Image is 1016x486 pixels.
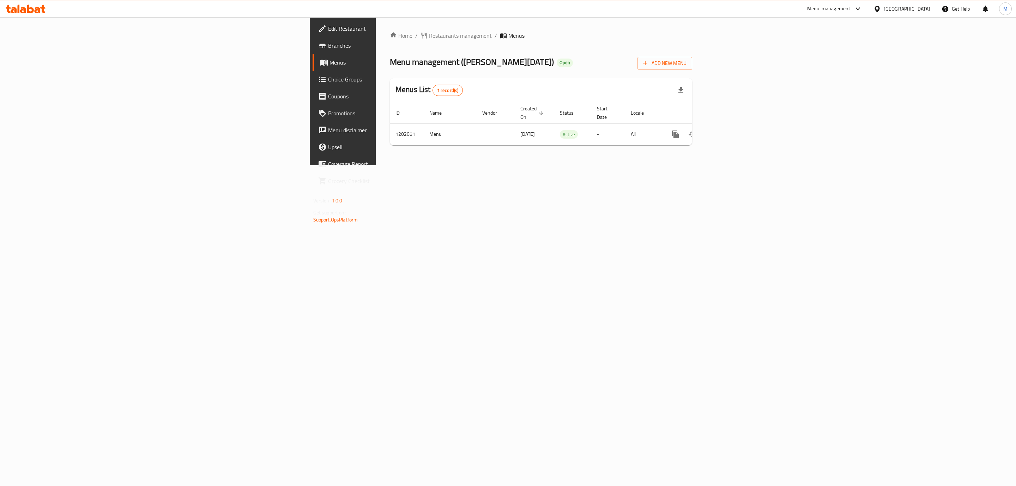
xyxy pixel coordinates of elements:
a: Coupons [313,88,479,105]
span: Branches [328,41,474,50]
nav: breadcrumb [390,31,692,40]
button: Add New Menu [637,57,692,70]
span: Choice Groups [328,75,474,84]
a: Promotions [313,105,479,122]
span: Coupons [328,92,474,101]
span: Name [429,109,451,117]
div: Export file [672,82,689,99]
div: Total records count [433,85,463,96]
span: Start Date [597,104,617,121]
span: Open [557,60,573,66]
button: Change Status [684,126,701,143]
span: Active [560,130,578,139]
div: Menu-management [807,5,851,13]
div: Active [560,130,578,139]
span: Grocery Checklist [328,177,474,185]
span: Menu disclaimer [328,126,474,134]
div: Open [557,59,573,67]
a: Grocery Checklist [313,172,479,189]
a: Branches [313,37,479,54]
td: All [625,123,661,145]
span: Version: [313,196,331,205]
a: Upsell [313,139,479,156]
td: - [591,123,625,145]
a: Support.OpsPlatform [313,215,358,224]
span: Created On [520,104,546,121]
span: Promotions [328,109,474,117]
li: / [495,31,497,40]
span: M [1003,5,1008,13]
span: Locale [631,109,653,117]
a: Menu disclaimer [313,122,479,139]
span: ID [395,109,409,117]
button: more [667,126,684,143]
th: Actions [661,102,740,124]
a: Coverage Report [313,156,479,172]
span: [DATE] [520,129,535,139]
span: Add New Menu [643,59,687,68]
span: Upsell [328,143,474,151]
h2: Menus List [395,84,463,96]
table: enhanced table [390,102,740,145]
span: 1.0.0 [332,196,343,205]
a: Menus [313,54,479,71]
span: Get support on: [313,208,346,217]
span: Edit Restaurant [328,24,474,33]
div: [GEOGRAPHIC_DATA] [884,5,930,13]
span: Menus [329,58,474,67]
a: Edit Restaurant [313,20,479,37]
span: 1 record(s) [433,87,463,94]
span: Coverage Report [328,160,474,168]
a: Choice Groups [313,71,479,88]
span: Menus [508,31,525,40]
span: Status [560,109,583,117]
span: Vendor [482,109,506,117]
